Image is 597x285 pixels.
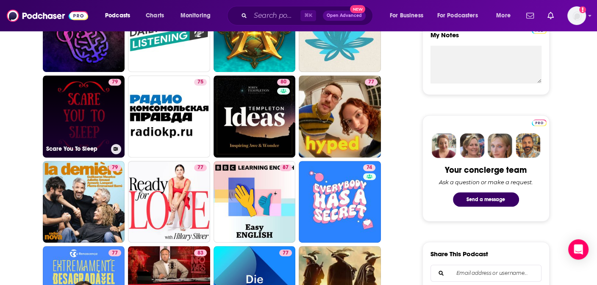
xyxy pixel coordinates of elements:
[112,163,118,172] span: 79
[43,161,125,243] a: 79
[279,164,292,171] a: 87
[197,163,203,172] span: 77
[146,10,164,22] span: Charts
[568,239,589,260] div: Open Intercom Messenger
[140,9,169,22] a: Charts
[299,75,381,158] a: 77
[523,8,537,23] a: Show notifications dropdown
[532,119,547,126] img: Podchaser Pro
[368,78,374,86] span: 77
[445,165,527,175] div: Your concierge team
[175,9,222,22] button: open menu
[283,163,289,172] span: 87
[432,9,490,22] button: open menu
[180,10,211,22] span: Monitoring
[235,6,381,25] div: Search podcasts, credits, & more...
[194,164,207,171] a: 77
[197,78,203,86] span: 75
[108,249,121,256] a: 77
[430,31,541,46] label: My Notes
[567,6,586,25] img: User Profile
[567,6,586,25] span: Logged in as ocharlson
[250,9,300,22] input: Search podcasts, credits, & more...
[194,249,207,256] a: 83
[327,14,362,18] span: Open Advanced
[46,145,108,152] h3: Scare You To Sleep
[283,249,289,257] span: 77
[453,192,519,207] button: Send a message
[108,79,121,86] a: 79
[7,8,88,24] img: Podchaser - Follow, Share and Rate Podcasts
[299,161,381,243] a: 74
[390,10,423,22] span: For Business
[496,10,511,22] span: More
[567,6,586,25] button: Show profile menu
[43,75,125,158] a: 79Scare You To Sleep
[214,161,296,243] a: 87
[516,133,540,158] img: Jon Profile
[214,75,296,158] a: 80
[365,79,378,86] a: 77
[300,10,316,21] span: ⌘ K
[350,5,365,13] span: New
[323,11,366,21] button: Open AdvancedNew
[532,118,547,126] a: Pro website
[367,163,372,172] span: 74
[544,8,557,23] a: Show notifications dropdown
[112,249,118,257] span: 77
[194,79,207,86] a: 75
[279,249,292,256] a: 77
[430,265,541,282] div: Search followers
[99,9,141,22] button: open menu
[363,164,375,171] a: 74
[105,10,130,22] span: Podcasts
[430,250,488,258] h3: Share This Podcast
[280,78,286,86] span: 80
[488,133,512,158] img: Jules Profile
[438,265,534,281] input: Email address or username...
[384,9,434,22] button: open menu
[112,78,118,86] span: 79
[277,79,290,86] a: 80
[197,249,203,257] span: 83
[437,10,478,22] span: For Podcasters
[490,9,521,22] button: open menu
[128,161,210,243] a: 77
[108,164,121,171] a: 79
[432,133,456,158] img: Sydney Profile
[439,179,533,185] div: Ask a question or make a request.
[128,75,210,158] a: 75
[460,133,484,158] img: Barbara Profile
[579,6,586,13] svg: Add a profile image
